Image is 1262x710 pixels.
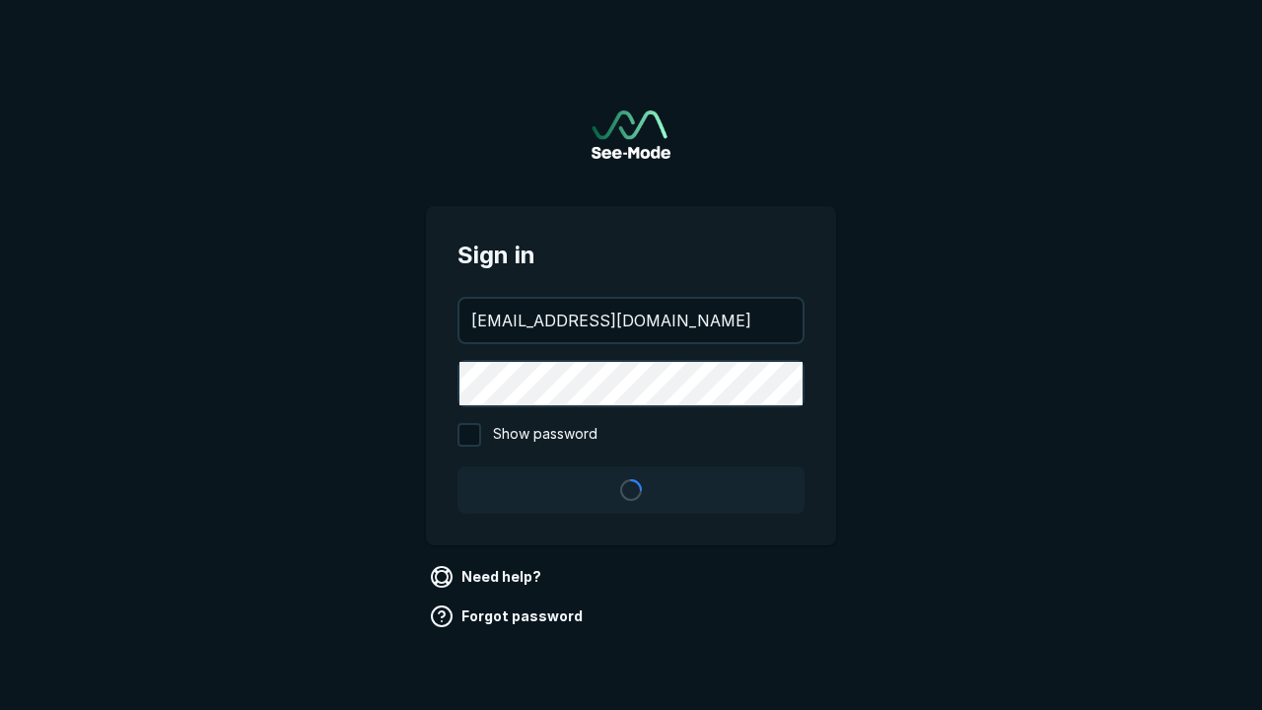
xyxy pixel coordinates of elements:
img: See-Mode Logo [592,110,670,159]
a: Need help? [426,561,549,593]
a: Forgot password [426,601,591,632]
span: Sign in [457,238,805,273]
span: Show password [493,423,597,447]
a: Go to sign in [592,110,670,159]
input: your@email.com [459,299,803,342]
